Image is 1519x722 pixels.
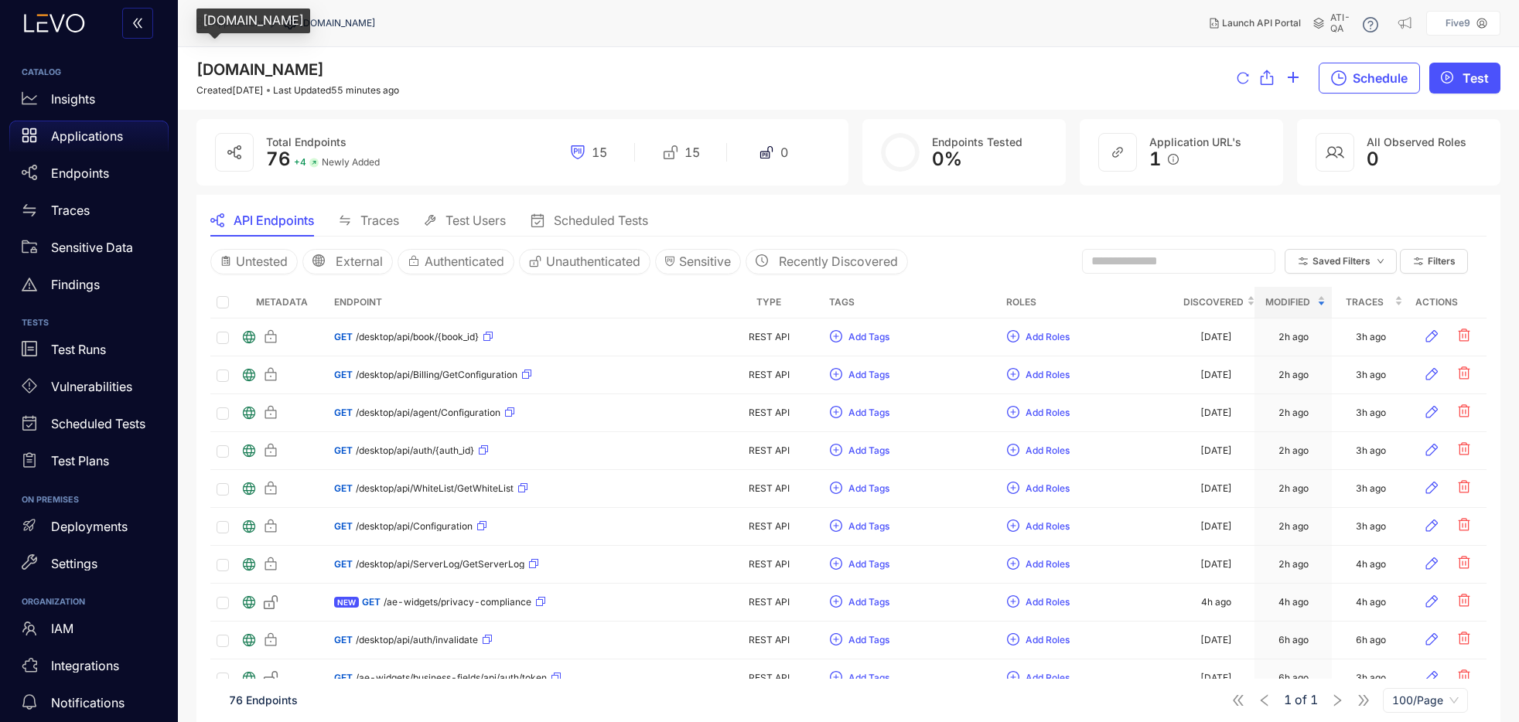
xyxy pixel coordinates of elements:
span: Add Tags [848,483,889,494]
p: Integrations [51,659,119,673]
p: Vulnerabilities [51,380,132,393]
span: Add Roles [1026,370,1070,380]
span: NEW [334,597,359,608]
th: Metadata [235,287,328,318]
span: Filters [1428,256,1456,267]
button: plus-circleAdd Roles [1006,514,1070,539]
span: of [1284,693,1318,707]
span: plus-circle [1007,482,1019,496]
p: Insights [51,92,95,106]
span: GET [334,332,353,342]
button: play-circleTest [1429,63,1500,94]
span: plus-circle [1007,671,1019,685]
span: clock-circle [756,254,768,268]
div: 3h ago [1356,445,1386,456]
p: Test Plans [51,454,109,468]
button: plus-circleAdd Tags [829,325,890,349]
button: plus-circleAdd Tags [829,514,890,539]
div: 2h ago [1278,483,1309,494]
span: [DOMAIN_NAME] [299,18,376,29]
span: Test Users [445,213,506,227]
a: Findings [9,269,169,306]
button: plus-circleAdd Roles [1006,590,1070,615]
span: /desktop/api/WhiteList/GetWhiteList [356,483,514,494]
div: REST API [721,407,817,418]
span: Add Roles [1026,332,1070,342]
button: plus-circleAdd Roles [1006,552,1070,577]
a: Insights [9,83,169,121]
span: 76 [266,148,291,170]
span: GET [334,521,353,532]
span: plus-circle [830,557,842,571]
p: Applications [51,129,123,143]
span: play-circle [1441,71,1453,85]
span: GET [334,673,353,683]
div: 3h ago [1356,370,1386,380]
span: double-left [131,17,144,31]
span: /desktop/api/Billing/GetConfiguration [356,370,517,380]
div: [DATE] [1200,445,1232,456]
h6: ORGANIZATION [22,598,156,607]
div: 4h ago [1356,597,1386,608]
span: [DOMAIN_NAME] [196,60,324,79]
span: plus-circle [1007,330,1019,344]
span: Traces [1338,294,1391,311]
a: Traces [9,195,169,232]
span: info-circle [1168,154,1179,165]
button: plus-circleAdd Roles [1006,666,1070,690]
a: Settings [9,548,169,585]
span: GET [334,407,353,418]
span: 1 [1149,148,1162,170]
button: Unauthenticated [519,249,650,274]
span: GET [334,635,353,645]
span: Traces [360,213,399,227]
div: 4h ago [1201,597,1231,608]
span: Newly Added [322,157,380,168]
h6: CATALOG [22,68,156,77]
div: REST API [721,597,817,608]
span: Add Roles [1026,673,1070,683]
span: All Observed Roles [1367,135,1466,148]
span: Add Roles [1026,445,1070,456]
span: Add Tags [848,673,889,683]
button: plus-circleAdd Roles [1006,325,1070,349]
span: plus [1286,70,1300,87]
span: swap [22,203,37,218]
span: Add Roles [1026,559,1070,570]
span: GET [334,445,353,456]
span: down [1377,257,1384,266]
p: Traces [51,203,90,217]
span: Add Roles [1026,597,1070,608]
div: [DATE] [1200,483,1232,494]
span: 1 [1284,693,1292,707]
span: plus-circle [830,444,842,458]
th: Discovered [1177,287,1254,318]
p: Scheduled Tests [51,417,145,431]
div: 3h ago [1356,407,1386,418]
button: Sensitive [655,249,741,274]
div: 4h ago [1278,597,1309,608]
span: 15 [592,145,607,159]
div: [DATE] [1200,635,1232,645]
span: ATI-QA [1330,12,1350,34]
a: Applications [9,121,169,158]
div: 2h ago [1278,521,1309,532]
span: Modified [1261,294,1314,311]
button: plus [1286,63,1300,94]
span: Saved Filters [1312,256,1371,267]
div: 2h ago [1278,370,1309,380]
span: /ae-widgets/privacy-compliance [384,597,531,608]
button: Filters [1400,249,1468,274]
span: /desktop/api/book/{book_id} [356,332,479,342]
p: Test Runs [51,342,106,356]
div: REST API [721,332,817,342]
span: setting [284,17,299,29]
span: 0 [780,145,788,159]
button: plus-circleAdd Tags [829,363,890,387]
span: Application URL's [1149,135,1241,148]
div: Created [DATE] Last Updated 55 minutes ago [196,85,399,96]
th: Traces [1332,287,1409,318]
button: Schedule [1319,63,1420,94]
span: plus-circle [830,330,842,344]
span: tool [424,214,436,226]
